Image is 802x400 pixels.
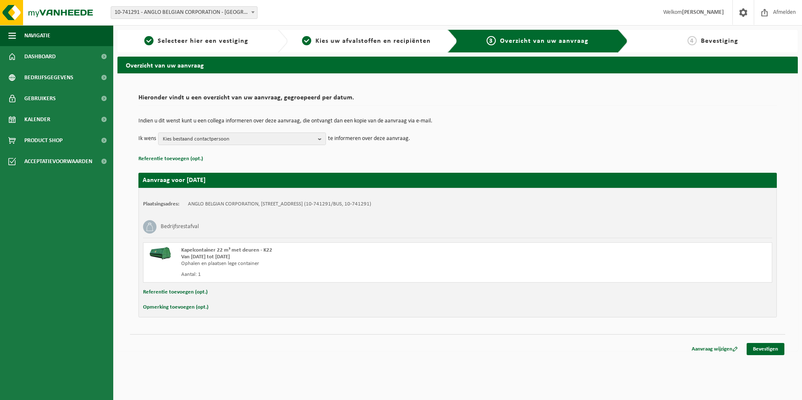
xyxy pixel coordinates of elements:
[24,151,92,172] span: Acceptatievoorwaarden
[143,287,208,298] button: Referentie toevoegen (opt.)
[24,88,56,109] span: Gebruikers
[138,132,156,145] p: Ik wens
[24,46,56,67] span: Dashboard
[747,343,784,355] a: Bevestigen
[292,36,441,46] a: 2Kies uw afvalstoffen en recipiënten
[117,57,798,73] h2: Overzicht van uw aanvraag
[181,260,491,267] div: Ophalen en plaatsen lege container
[181,271,491,278] div: Aantal: 1
[24,130,62,151] span: Product Shop
[181,247,272,253] span: Kapelcontainer 22 m³ met deuren - K22
[24,109,50,130] span: Kalender
[328,132,410,145] p: te informeren over deze aanvraag.
[148,247,173,260] img: HK-XK-22-GN-00.png
[24,67,73,88] span: Bedrijfsgegevens
[701,38,738,44] span: Bevestiging
[143,302,208,313] button: Opmerking toevoegen (opt.)
[302,36,311,45] span: 2
[181,254,230,260] strong: Van [DATE] tot [DATE]
[687,36,697,45] span: 4
[161,220,199,234] h3: Bedrijfsrestafval
[682,9,724,16] strong: [PERSON_NAME]
[143,201,180,207] strong: Plaatsingsadres:
[487,36,496,45] span: 3
[138,153,203,164] button: Referentie toevoegen (opt.)
[143,177,206,184] strong: Aanvraag voor [DATE]
[188,201,371,208] td: ANGLO BELGIAN CORPORATION, [STREET_ADDRESS] (10-741291/BUS, 10-741291)
[144,36,154,45] span: 1
[138,118,777,124] p: Indien u dit wenst kunt u een collega informeren over deze aanvraag, die ontvangt dan een kopie v...
[111,6,258,19] span: 10-741291 - ANGLO BELGIAN CORPORATION - GENT
[163,133,315,145] span: Kies bestaand contactpersoon
[122,36,271,46] a: 1Selecteer hier een vestiging
[24,25,50,46] span: Navigatie
[158,38,248,44] span: Selecteer hier een vestiging
[500,38,588,44] span: Overzicht van uw aanvraag
[158,132,326,145] button: Kies bestaand contactpersoon
[138,94,777,106] h2: Hieronder vindt u een overzicht van uw aanvraag, gegroepeerd per datum.
[315,38,431,44] span: Kies uw afvalstoffen en recipiënten
[685,343,744,355] a: Aanvraag wijzigen
[111,7,257,18] span: 10-741291 - ANGLO BELGIAN CORPORATION - GENT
